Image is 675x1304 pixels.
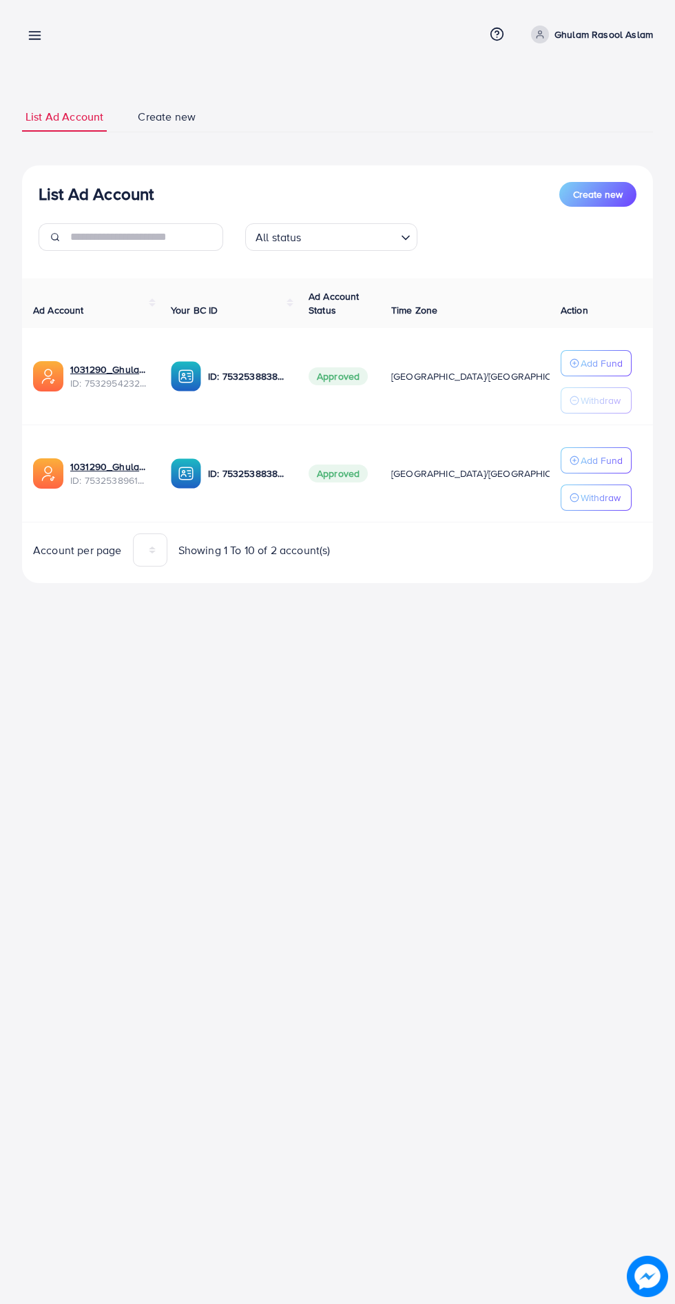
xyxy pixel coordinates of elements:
[245,223,417,251] div: Search for option
[39,184,154,204] h3: List Ad Account
[309,465,368,482] span: Approved
[70,460,149,473] a: 1031290_Ghulam Rasool Aslam_1753805901568
[171,458,201,489] img: ic-ba-acc.ded83a64.svg
[627,1256,668,1297] img: image
[581,392,621,409] p: Withdraw
[391,467,583,480] span: [GEOGRAPHIC_DATA]/[GEOGRAPHIC_DATA]
[561,387,632,414] button: Withdraw
[554,26,653,43] p: Ghulam Rasool Aslam
[70,363,149,391] div: <span class='underline'>1031290_Ghulam Rasool Aslam 2_1753902599199</span></br>7532954232266326017
[561,447,632,473] button: Add Fund
[391,369,583,383] span: [GEOGRAPHIC_DATA]/[GEOGRAPHIC_DATA]
[561,303,588,317] span: Action
[25,109,103,125] span: List Ad Account
[391,303,437,317] span: Time Zone
[178,542,331,558] span: Showing 1 To 10 of 2 account(s)
[559,182,636,207] button: Create new
[581,489,621,506] p: Withdraw
[561,350,632,376] button: Add Fund
[70,363,149,376] a: 1031290_Ghulam Rasool Aslam 2_1753902599199
[70,473,149,487] span: ID: 7532538961244635153
[309,367,368,385] span: Approved
[253,227,304,247] span: All status
[33,303,84,317] span: Ad Account
[33,458,63,489] img: ic-ads-acc.e4c84228.svg
[70,460,149,488] div: <span class='underline'>1031290_Ghulam Rasool Aslam_1753805901568</span></br>7532538961244635153
[70,376,149,390] span: ID: 7532954232266326017
[581,355,623,371] p: Add Fund
[306,225,395,247] input: Search for option
[33,361,63,391] img: ic-ads-acc.e4c84228.svg
[581,452,623,469] p: Add Fund
[33,542,122,558] span: Account per page
[171,361,201,391] img: ic-ba-acc.ded83a64.svg
[208,465,287,482] p: ID: 7532538838637019152
[526,26,653,43] a: Ghulam Rasool Aslam
[208,368,287,385] p: ID: 7532538838637019152
[561,485,632,511] button: Withdraw
[138,109,196,125] span: Create new
[171,303,218,317] span: Your BC ID
[309,289,360,317] span: Ad Account Status
[573,187,623,201] span: Create new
